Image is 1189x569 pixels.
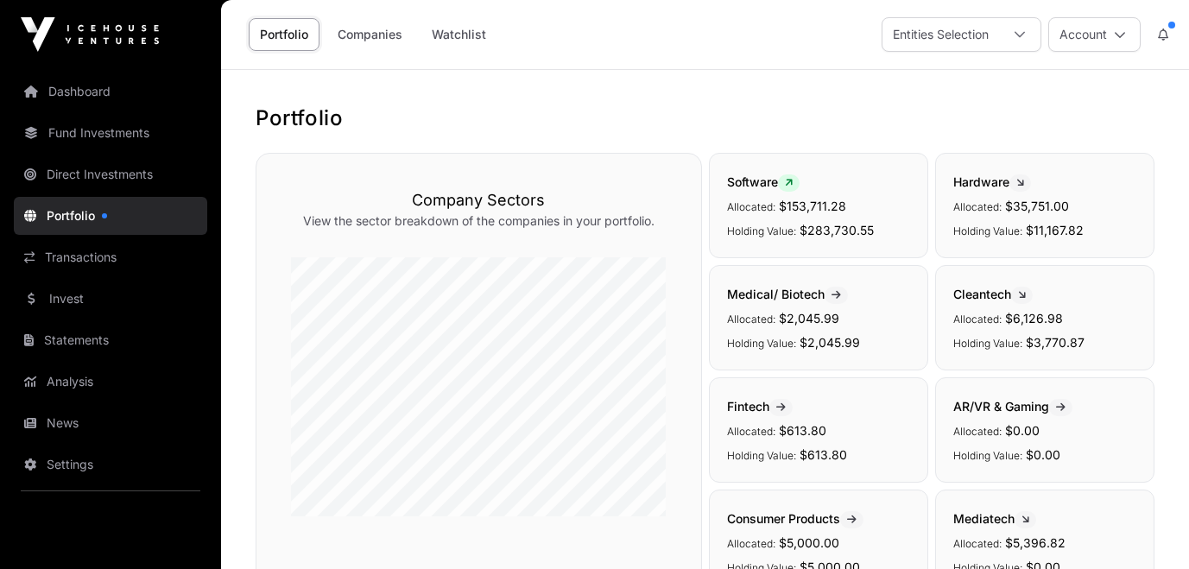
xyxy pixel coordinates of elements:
span: $0.00 [1026,447,1060,462]
span: $613.80 [800,447,847,462]
span: Holding Value: [727,449,796,462]
span: Fintech [727,399,793,414]
span: $2,045.99 [779,311,839,326]
span: Allocated: [727,425,775,438]
span: Allocated: [953,425,1002,438]
h1: Portfolio [256,104,1154,132]
span: $6,126.98 [1005,311,1063,326]
span: Holding Value: [727,224,796,237]
a: Invest [14,280,207,318]
a: Watchlist [421,18,497,51]
a: Portfolio [249,18,319,51]
span: $153,711.28 [779,199,846,213]
span: $35,751.00 [1005,199,1069,213]
a: Analysis [14,363,207,401]
span: Hardware [953,174,1031,189]
a: Transactions [14,238,207,276]
span: Allocated: [953,313,1002,326]
span: Allocated: [727,313,775,326]
span: $3,770.87 [1026,335,1085,350]
button: Account [1048,17,1141,52]
a: Companies [326,18,414,51]
p: View the sector breakdown of the companies in your portfolio. [291,212,667,230]
div: Entities Selection [882,18,999,51]
iframe: Chat Widget [1103,486,1189,569]
span: Holding Value: [953,449,1022,462]
a: News [14,404,207,442]
span: Allocated: [727,200,775,213]
span: $5,000.00 [779,535,839,550]
span: Mediatech [953,511,1036,526]
span: Cleantech [953,287,1033,301]
h3: Company Sectors [291,188,667,212]
span: $11,167.82 [1026,223,1084,237]
img: Icehouse Ventures Logo [21,17,159,52]
span: Allocated: [727,537,775,550]
span: $613.80 [779,423,826,438]
span: Holding Value: [727,337,796,350]
span: Holding Value: [953,224,1022,237]
a: Fund Investments [14,114,207,152]
span: Holding Value: [953,337,1022,350]
span: AR/VR & Gaming [953,399,1072,414]
a: Direct Investments [14,155,207,193]
span: $5,396.82 [1005,535,1066,550]
span: Consumer Products [727,511,863,526]
span: Medical/ Biotech [727,287,848,301]
a: Dashboard [14,73,207,111]
span: $0.00 [1005,423,1040,438]
span: Software [727,174,800,189]
span: Allocated: [953,537,1002,550]
a: Settings [14,446,207,484]
span: Allocated: [953,200,1002,213]
span: $2,045.99 [800,335,860,350]
a: Portfolio [14,197,207,235]
a: Statements [14,321,207,359]
span: $283,730.55 [800,223,874,237]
